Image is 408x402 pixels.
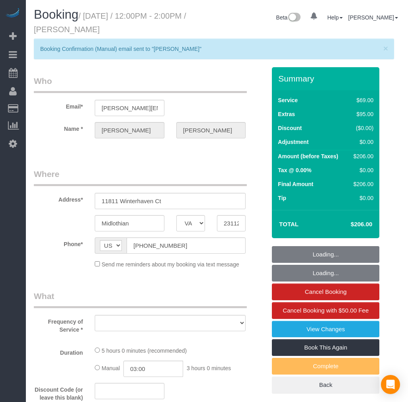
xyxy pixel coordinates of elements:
img: Automaid Logo [5,8,21,19]
label: Tax @ 0.00% [278,166,311,174]
label: Name * [28,122,89,133]
legend: Who [34,75,247,93]
a: View Changes [272,321,379,338]
label: Frequency of Service * [28,315,89,334]
label: Tip [278,194,286,202]
a: Help [327,14,343,21]
label: Address* [28,193,89,204]
label: Final Amount [278,180,313,188]
label: Extras [278,110,295,118]
h4: $206.00 [327,221,372,228]
a: Cancel Booking with $50.00 Fee [272,302,379,319]
span: × [383,44,388,53]
input: City* [95,215,164,231]
label: Phone* [28,237,89,248]
div: ($0.00) [350,124,373,132]
span: Booking [34,8,78,21]
a: Beta [276,14,301,21]
span: 5 hours 0 minutes (recommended) [102,348,187,354]
label: Service [278,96,298,104]
label: Amount (before Taxes) [278,152,338,160]
legend: Where [34,168,247,186]
legend: What [34,290,247,308]
h3: Summary [278,74,375,83]
div: $206.00 [350,180,373,188]
span: Cancel Booking with $50.00 Fee [283,307,369,314]
input: Zip Code* [217,215,246,231]
div: $0.00 [350,194,373,202]
div: $206.00 [350,152,373,160]
a: Back [272,377,379,393]
div: $69.00 [350,96,373,104]
input: Email* [95,100,164,116]
label: Discount Code (or leave this blank) [28,383,89,402]
a: [PERSON_NAME] [348,14,398,21]
span: Send me reminders about my booking via text message [102,261,239,268]
label: Adjustment [278,138,308,146]
div: Open Intercom Messenger [381,375,400,394]
div: $0.00 [350,166,373,174]
label: Discount [278,124,302,132]
span: 3 hours 0 minutes [187,365,231,371]
input: Phone* [127,237,246,254]
label: Duration [28,346,89,357]
input: Last Name* [176,122,246,138]
button: Close [383,44,388,52]
a: Book This Again [272,339,379,356]
div: $95.00 [350,110,373,118]
input: First Name* [95,122,164,138]
small: / [DATE] / 12:00PM - 2:00PM / [PERSON_NAME] [34,12,186,34]
p: Booking Confirmation (Manual) email sent to "[PERSON_NAME]" [40,45,380,53]
img: New interface [287,13,301,23]
div: $0.00 [350,138,373,146]
label: Email* [28,100,89,111]
span: Manual [102,365,120,371]
strong: Total [279,221,299,227]
a: Cancel Booking [272,284,379,300]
